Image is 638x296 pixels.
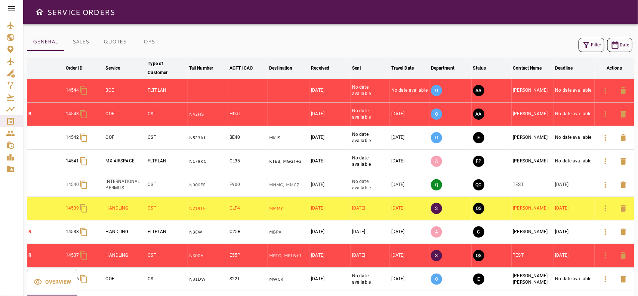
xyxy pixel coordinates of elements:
button: Details [597,105,614,123]
p: MBPV [269,229,308,235]
div: ACFT ICAO [229,64,253,73]
div: Type of Customer [148,59,176,77]
p: 14544 [66,87,79,94]
td: No date available [351,150,390,173]
p: R [28,229,63,235]
span: Deadline [555,64,583,73]
td: [DATE] [390,197,429,220]
p: 14537 [66,252,79,259]
button: Delete [614,223,632,241]
button: Delete [614,176,632,194]
div: Tail Number [189,64,213,73]
button: Details [597,270,614,288]
button: Delete [614,129,632,147]
td: [PERSON_NAME] [512,220,554,244]
td: No date available [554,150,595,173]
span: Order ID [66,64,92,73]
td: FLTPLAN [146,220,187,244]
button: Overview [27,269,77,296]
td: CST [146,103,187,126]
p: R [28,111,63,117]
button: Details [597,199,614,217]
button: Open drawer [32,4,47,19]
button: SALES [64,33,98,51]
button: Details [597,247,614,265]
td: [DATE] [554,197,595,220]
button: EXECUTION [473,132,484,143]
td: [DATE] [309,244,351,268]
td: [DATE] [390,268,429,291]
td: [PERSON_NAME] [512,126,554,150]
span: Status [473,64,496,73]
button: AWAITING ASSIGNMENT [473,109,484,120]
p: N900EE [189,182,226,188]
div: Order ID [66,64,83,73]
div: Department [431,64,454,73]
td: No date available [351,103,390,126]
span: Contact Name [513,64,552,73]
button: Delete [614,152,632,170]
td: [DATE] [554,244,595,268]
button: QUOTE SENT [473,203,484,214]
td: F900 [228,173,268,197]
td: FLTPLAN [146,150,187,173]
p: O [431,85,442,96]
button: Delete [614,199,632,217]
td: [PERSON_NAME] [512,103,554,126]
p: 14541 [66,158,79,164]
button: Delete [614,82,632,100]
div: Deadline [555,64,573,73]
td: [DATE] [390,103,429,126]
div: basic tabs example [27,33,166,51]
td: BOE [104,79,147,103]
p: R [28,252,63,259]
td: [DATE] [351,220,390,244]
td: [DATE] [309,79,351,103]
p: 14540 [66,181,79,188]
p: MMMY [269,205,308,212]
td: [PERSON_NAME] [512,79,554,103]
button: Date [607,38,632,52]
button: QUOTE SENT [473,250,484,261]
div: Sent [352,64,361,73]
td: CST [146,244,187,268]
td: [DATE] [351,244,390,268]
p: N3EW [189,229,226,235]
p: Q [431,179,442,190]
td: [DATE] [309,220,351,244]
p: N31DW [189,276,226,283]
td: CST [146,268,187,291]
span: Sent [352,64,371,73]
td: No date available [554,126,595,150]
td: COF [104,268,147,291]
span: Destination [269,64,302,73]
button: Delete [614,247,632,265]
span: ACFT ICAO [229,64,262,73]
p: S [431,203,442,214]
td: [DATE] [390,244,429,268]
td: [DATE] [309,268,351,291]
p: O [431,109,442,120]
p: MNMG, MMCZ [269,182,308,188]
td: [PERSON_NAME] [512,197,554,220]
p: 14543 [66,111,79,117]
td: CL35 [228,150,268,173]
button: Details [597,176,614,194]
p: MKJS [269,135,308,141]
button: Delete [614,270,632,288]
h6: SERVICE ORDERS [47,6,115,18]
div: Travel Date [391,64,414,73]
p: 14539 [66,205,79,211]
p: O [431,274,442,285]
td: FLTPLAN [146,79,187,103]
button: Details [597,129,614,147]
span: Service [106,64,130,73]
td: [DATE] [309,197,351,220]
td: [DATE] [554,220,595,244]
p: A [431,226,442,238]
td: No date available [554,103,595,126]
td: No date available [351,173,390,197]
td: GLF4 [228,197,268,220]
td: TEST [512,244,554,268]
p: N42HS [189,111,226,118]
